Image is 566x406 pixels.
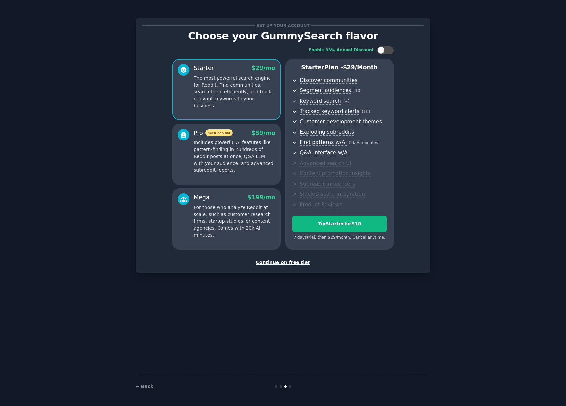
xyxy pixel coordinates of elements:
span: Product Reviews [300,201,342,208]
button: TryStarterfor$10 [292,216,387,232]
p: Starter Plan - [292,63,387,72]
p: Choose your GummySearch flavor [142,30,424,42]
span: ( 10 ) [362,109,370,114]
span: Segment audiences [300,87,351,94]
span: Slack/Discord integration [300,191,365,198]
span: ( ∞ ) [343,99,350,104]
span: Tracked keyword alerts [300,108,359,115]
span: Discover communities [300,77,357,84]
div: 7 days trial, then $ 29 /month . Cancel anytime. [292,235,387,241]
p: The most powerful search engine for Reddit. Find communities, search them efficiently, and track ... [194,75,275,109]
span: Set up your account [255,22,311,29]
span: Advanced search UI [300,160,351,167]
span: Keyword search [300,98,341,105]
p: Includes powerful AI features like pattern-finding in hundreds of Reddit posts at once, Q&A LLM w... [194,139,275,174]
span: Find patterns w/AI [300,139,347,146]
span: ( 2k AI minutes ) [349,140,380,145]
span: $ 29 /month [343,64,378,71]
span: $ 29 /mo [251,65,275,71]
div: Try Starter for $10 [293,220,386,227]
span: $ 59 /mo [251,130,275,136]
p: For those who analyze Reddit at scale, such as customer research firms, startup studios, or conte... [194,204,275,239]
div: Starter [194,64,214,72]
span: $ 199 /mo [247,194,275,201]
span: Subreddit influencers [300,181,355,188]
span: Customer development themes [300,118,382,125]
span: Exploding subreddits [300,129,354,136]
span: Q&A interface w/AI [300,149,349,156]
div: Mega [194,193,210,202]
div: Enable 33% Annual Discount [309,47,374,53]
a: ← Back [136,384,153,389]
span: most popular [205,129,233,136]
div: Continue on free tier [142,259,424,266]
span: Content promotion insights [300,170,371,177]
span: ( 10 ) [353,89,362,93]
div: Pro [194,129,233,137]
